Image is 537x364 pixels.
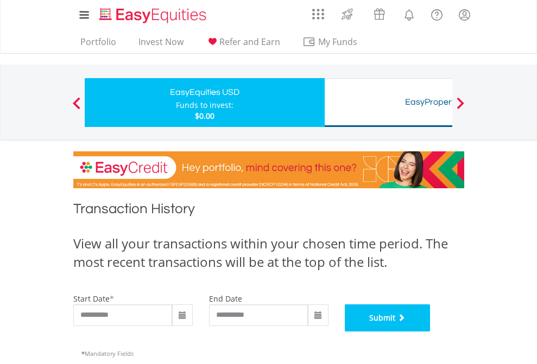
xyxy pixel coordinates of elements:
a: Invest Now [134,36,188,53]
img: thrive-v2.svg [338,5,356,23]
h1: Transaction History [73,199,464,223]
span: Mandatory Fields [81,349,134,357]
a: Home page [95,3,211,24]
a: My Profile [451,3,478,27]
button: Previous [66,103,87,113]
button: Next [450,103,471,113]
img: grid-menu-icon.svg [312,8,324,20]
span: My Funds [302,35,374,49]
img: vouchers-v2.svg [370,5,388,23]
a: Notifications [395,3,423,24]
label: end date [209,293,242,304]
img: EasyCredit Promotion Banner [73,151,464,188]
a: AppsGrid [305,3,331,20]
span: Refer and Earn [219,36,280,48]
span: $0.00 [195,111,214,121]
label: start date [73,293,110,304]
a: Refer and Earn [201,36,285,53]
div: View all your transactions within your chosen time period. The most recent transactions will be a... [73,234,464,272]
div: EasyEquities USD [91,85,318,100]
a: Vouchers [363,3,395,23]
button: Submit [345,304,431,331]
a: Portfolio [76,36,121,53]
a: FAQ's and Support [423,3,451,24]
img: EasyEquities_Logo.png [97,7,211,24]
div: Funds to invest: [176,100,233,111]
